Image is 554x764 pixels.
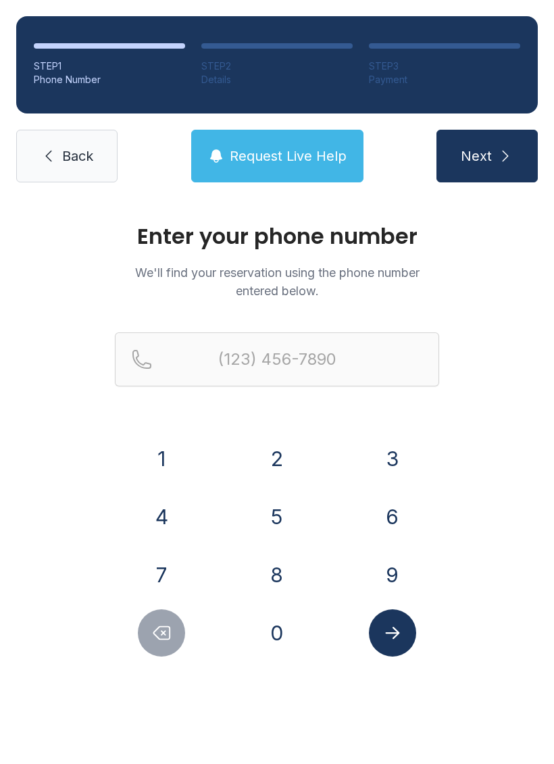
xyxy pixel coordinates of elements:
[369,551,416,599] button: 9
[369,609,416,657] button: Submit lookup form
[62,147,93,165] span: Back
[253,493,301,540] button: 5
[201,73,353,86] div: Details
[230,147,347,165] span: Request Live Help
[201,59,353,73] div: STEP 2
[138,551,185,599] button: 7
[138,609,185,657] button: Delete number
[369,73,520,86] div: Payment
[138,435,185,482] button: 1
[115,332,439,386] input: Reservation phone number
[369,493,416,540] button: 6
[253,551,301,599] button: 8
[369,435,416,482] button: 3
[461,147,492,165] span: Next
[253,435,301,482] button: 2
[253,609,301,657] button: 0
[115,226,439,247] h1: Enter your phone number
[115,263,439,300] p: We'll find your reservation using the phone number entered below.
[34,59,185,73] div: STEP 1
[34,73,185,86] div: Phone Number
[369,59,520,73] div: STEP 3
[138,493,185,540] button: 4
